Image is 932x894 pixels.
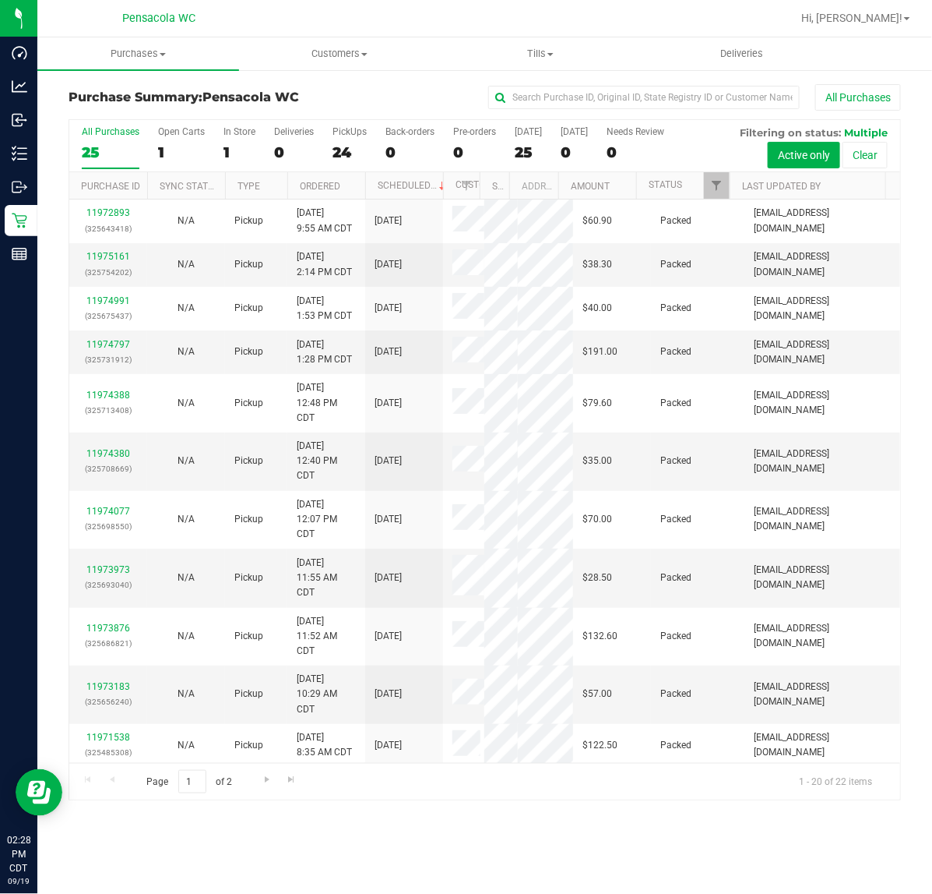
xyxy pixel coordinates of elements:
[158,143,205,161] div: 1
[582,345,617,359] span: $191.00
[178,259,195,270] span: Not Applicable
[178,302,195,313] span: Not Applicable
[234,687,263,701] span: Pickup
[375,257,402,272] span: [DATE]
[79,578,138,592] p: (325693040)
[79,352,138,367] p: (325731912)
[178,396,195,411] button: N/A
[660,629,691,644] span: Packed
[660,512,691,527] span: Packed
[79,694,138,709] p: (325656240)
[202,90,299,104] span: Pensacola WC
[754,621,891,651] span: [EMAIL_ADDRESS][DOMAIN_NAME]
[86,339,130,350] a: 11974797
[160,181,220,192] a: Sync Status
[786,770,885,793] span: 1 - 20 of 22 items
[375,629,402,644] span: [DATE]
[801,12,902,24] span: Hi, [PERSON_NAME]!
[332,143,367,161] div: 24
[642,37,843,70] a: Deliveries
[375,738,402,753] span: [DATE]
[255,770,278,791] a: Go to the next page
[375,214,402,228] span: [DATE]
[704,172,730,199] a: Filter
[754,388,891,418] span: [EMAIL_ADDRESS][DOMAIN_NAME]
[133,770,245,794] span: Page of 2
[754,206,891,235] span: [EMAIL_ADDRESS][DOMAIN_NAME]
[488,86,800,109] input: Search Purchase ID, Original ID, State Registry ID or Customer Name...
[7,875,30,887] p: 09/19
[441,47,641,61] span: Tills
[158,126,205,137] div: Open Carts
[178,770,206,794] input: 1
[37,47,239,61] span: Purchases
[297,294,352,323] span: [DATE] 1:53 PM CDT
[234,301,263,316] span: Pickup
[375,454,402,468] span: [DATE]
[699,47,784,61] span: Deliveries
[234,571,263,585] span: Pickup
[561,126,588,137] div: [DATE]
[754,504,891,534] span: [EMAIL_ADDRESS][DOMAIN_NAME]
[178,688,195,699] span: Not Applicable
[69,90,346,104] h3: Purchase Summary:
[660,738,691,753] span: Packed
[178,740,195,751] span: Not Applicable
[660,301,691,316] span: Packed
[660,454,691,468] span: Packed
[300,181,340,192] a: Ordered
[297,614,356,659] span: [DATE] 11:52 AM CDT
[280,770,303,791] a: Go to the last page
[649,179,682,190] a: Status
[297,556,356,601] span: [DATE] 11:55 AM CDT
[582,214,612,228] span: $60.90
[274,126,314,137] div: Deliveries
[12,79,27,94] inline-svg: Analytics
[178,301,195,316] button: N/A
[375,345,402,359] span: [DATE]
[297,439,356,484] span: [DATE] 12:40 PM CDT
[754,294,891,323] span: [EMAIL_ADDRESS][DOMAIN_NAME]
[178,738,195,753] button: N/A
[815,84,901,111] button: All Purchases
[79,745,138,760] p: (325485308)
[178,345,195,359] button: N/A
[385,126,434,137] div: Back-orders
[82,126,139,137] div: All Purchases
[178,454,195,468] button: N/A
[234,629,263,644] span: Pickup
[740,126,841,139] span: Filtering on status:
[561,143,588,161] div: 0
[234,454,263,468] span: Pickup
[440,37,642,70] a: Tills
[79,265,138,280] p: (325754202)
[754,730,891,760] span: [EMAIL_ADDRESS][DOMAIN_NAME]
[178,398,195,408] span: Not Applicable
[86,564,130,575] a: 11973973
[37,37,239,70] a: Purchases
[754,337,891,367] span: [EMAIL_ADDRESS][DOMAIN_NAME]
[12,213,27,228] inline-svg: Retail
[178,571,195,585] button: N/A
[7,833,30,875] p: 02:28 PM CDT
[582,454,612,468] span: $35.00
[453,143,496,161] div: 0
[385,143,434,161] div: 0
[375,687,402,701] span: [DATE]
[234,345,263,359] span: Pickup
[178,455,195,466] span: Not Applicable
[178,631,195,641] span: Not Applicable
[844,126,888,139] span: Multiple
[12,146,27,161] inline-svg: Inventory
[223,143,255,161] div: 1
[234,738,263,753] span: Pickup
[223,126,255,137] div: In Store
[454,172,480,199] a: Filter
[515,126,542,137] div: [DATE]
[297,497,356,542] span: [DATE] 12:07 PM CDT
[12,246,27,262] inline-svg: Reports
[12,45,27,61] inline-svg: Dashboard
[79,519,138,534] p: (325698550)
[234,257,263,272] span: Pickup
[660,571,691,585] span: Packed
